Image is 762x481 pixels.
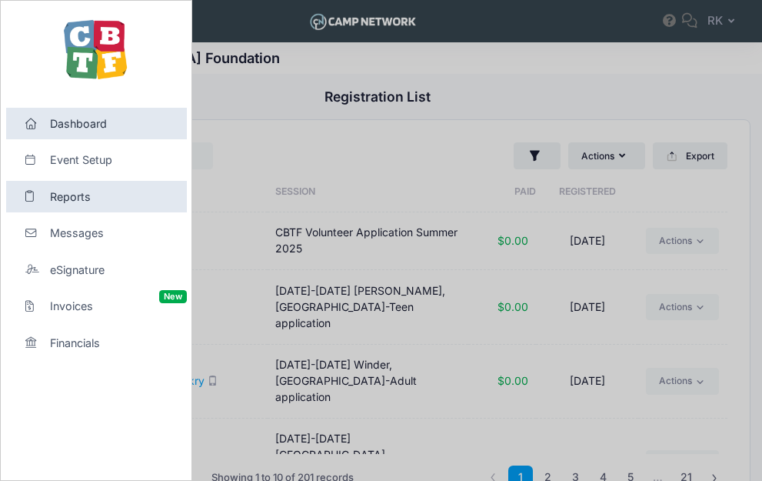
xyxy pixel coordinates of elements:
a: Messages [6,218,187,249]
span: Invoices [50,298,156,314]
a: Reports [6,181,187,212]
a: InvoicesNew [6,290,187,322]
span: eSignature [50,262,156,278]
span: Reports [50,189,156,205]
span: Messages [50,225,156,241]
span: New [159,290,187,303]
span: Event Setup [50,152,156,168]
a: Event Setup [6,145,187,176]
span: Financials [50,335,156,351]
a: eSignature [6,254,187,286]
a: Dashboard [6,108,187,139]
a: Financials [6,327,187,359]
span: Dashboard [50,115,156,132]
img: Children's Brain Tumor Foundation [54,8,138,93]
a: Children's Brain Tumor Foundation [1,1,191,101]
